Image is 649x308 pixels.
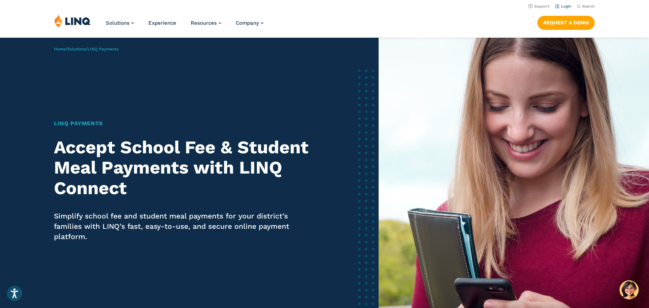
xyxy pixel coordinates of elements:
nav: Button Navigation [537,14,595,29]
span: Search [582,4,595,9]
span: Resources [191,20,217,26]
button: Open Search Bar [577,4,595,9]
a: Login [555,4,571,9]
span: / / [54,47,119,51]
span: Solutions [106,20,130,26]
img: LINQ | K‑12 Software [54,14,91,27]
a: Request a Demo [537,16,595,29]
button: Hello, have a question? Let’s chat. [619,280,639,299]
h1: LINQ Payments [54,119,310,128]
a: Support [528,4,550,9]
nav: Primary Navigation [106,14,264,37]
a: Home [54,47,66,51]
a: Experience [148,20,176,26]
span: LINQ Payments [88,47,119,51]
h2: Accept School Fee & Student Meal Payments with LINQ Connect [54,137,310,199]
p: Simplify school fee and student meal payments for your district’s families with LINQ’s fast, easy... [54,211,310,242]
a: Company [236,20,264,26]
a: Solutions [67,47,86,51]
a: Resources [191,20,221,26]
a: Solutions [106,20,134,26]
span: Company [236,20,259,26]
